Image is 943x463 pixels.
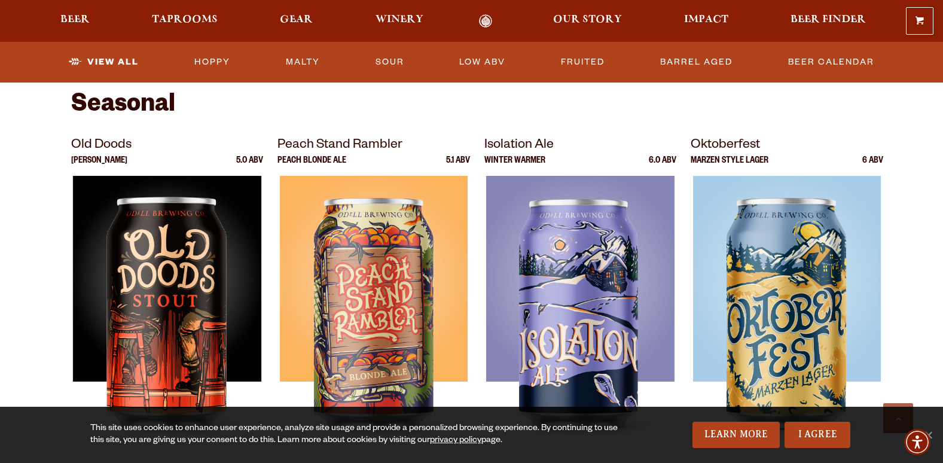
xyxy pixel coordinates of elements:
[430,436,481,446] a: privacy policy
[463,14,508,28] a: Odell Home
[71,157,127,176] p: [PERSON_NAME]
[676,14,736,28] a: Impact
[655,48,737,76] a: Barrel Aged
[692,422,780,448] a: Learn More
[446,157,470,176] p: 5.1 ABV
[190,48,235,76] a: Hoppy
[277,135,470,157] p: Peach Stand Rambler
[684,15,728,25] span: Impact
[236,157,263,176] p: 5.0 ABV
[376,15,423,25] span: Winery
[277,157,346,176] p: Peach Blonde Ale
[272,14,321,28] a: Gear
[649,157,676,176] p: 6.0 ABV
[484,135,677,157] p: Isolation Ale
[691,157,768,176] p: Marzen Style Lager
[556,48,609,76] a: Fruited
[144,14,225,28] a: Taprooms
[783,48,879,76] a: Beer Calendar
[152,15,218,25] span: Taprooms
[281,48,325,76] a: Malty
[545,14,630,28] a: Our Story
[280,15,313,25] span: Gear
[454,48,510,76] a: Low ABV
[785,422,850,448] a: I Agree
[71,135,264,157] p: Old Doods
[553,15,622,25] span: Our Story
[368,14,431,28] a: Winery
[60,15,90,25] span: Beer
[64,48,144,76] a: View All
[883,403,913,433] a: Scroll to top
[904,429,930,455] div: Accessibility Menu
[484,157,545,176] p: Winter Warmer
[371,48,409,76] a: Sour
[791,15,866,25] span: Beer Finder
[862,157,883,176] p: 6 ABV
[53,14,97,28] a: Beer
[71,92,872,121] h2: Seasonal
[90,423,620,447] div: This site uses cookies to enhance user experience, analyze site usage and provide a personalized ...
[783,14,874,28] a: Beer Finder
[691,135,883,157] p: Oktoberfest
